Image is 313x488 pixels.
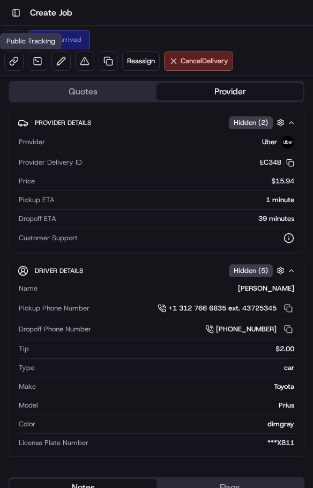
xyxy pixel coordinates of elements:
[19,363,34,373] span: Type
[166,137,195,150] button: See all
[271,176,294,186] span: $15.94
[39,363,294,373] div: car
[11,185,28,202] img: Dianne Alexi Soriano
[101,240,172,250] span: API Documentation
[11,156,28,173] img: Joseph
[11,241,19,249] div: 📗
[30,6,72,19] h1: Create Job
[21,196,30,204] img: 1736555255976-a54dd68f-1ca7-489b-9aae-adbdc363a1c4
[40,419,294,429] div: dimgray
[19,438,88,448] span: License Plate Number
[11,102,30,122] img: 1736555255976-a54dd68f-1ca7-489b-9aae-adbdc363a1c4
[42,284,294,293] div: [PERSON_NAME]
[150,195,172,204] span: [DATE]
[86,235,176,255] a: 💻API Documentation
[48,102,176,113] div: Start new chat
[19,176,35,186] span: Price
[19,344,29,354] span: Tip
[19,137,45,147] span: Provider
[182,106,195,119] button: Start new chat
[89,166,93,175] span: •
[91,241,99,249] div: 💻
[19,195,55,205] span: Pickup ETA
[19,304,90,313] span: Pickup Phone Number
[23,102,42,122] img: 1727276513143-84d647e1-66c0-4f92-a045-3c9f9f5dfd92
[33,166,87,175] span: [PERSON_NAME]
[234,266,268,276] span: Hidden ( 5 )
[10,83,156,100] button: Quotes
[19,382,36,391] span: Make
[42,401,294,410] div: Prius
[107,266,130,274] span: Pylon
[21,240,82,250] span: Knowledge Base
[11,139,72,148] div: Past conversations
[281,136,294,149] img: uber-new-logo.jpeg
[260,158,294,167] button: EC34B
[59,195,294,205] div: 1 minute
[11,43,195,60] p: Welcome 👋
[19,419,35,429] span: Color
[33,195,142,204] span: [PERSON_NAME] [PERSON_NAME]
[19,284,38,293] span: Name
[61,214,294,224] div: 39 minutes
[205,323,294,335] a: [PHONE_NUMBER]
[216,324,277,334] span: [PHONE_NUMBER]
[95,166,117,175] span: [DATE]
[35,267,83,275] span: Driver Details
[144,195,148,204] span: •
[28,69,193,80] input: Got a question? Start typing here...
[262,137,277,147] span: Uber
[40,382,294,391] div: Toyota
[19,233,78,243] span: Customer Support
[229,116,287,129] button: Hidden (2)
[11,11,32,32] img: Nash
[19,158,82,167] span: Provider Delivery ID
[76,265,130,274] a: Powered byPylon
[19,401,38,410] span: Model
[18,262,295,279] button: Driver DetailsHidden (5)
[19,214,56,224] span: Dropoff ETA
[127,56,155,66] span: Reassign
[19,324,91,334] span: Dropoff Phone Number
[164,51,233,71] button: CancelDelivery
[18,114,295,131] button: Provider DetailsHidden (2)
[168,304,277,313] span: +1 312 766 6835 ext. 43725345
[156,83,303,100] button: Provider
[35,119,91,127] span: Provider Details
[33,344,294,354] div: $2.00
[234,118,268,128] span: Hidden ( 2 )
[122,51,160,71] button: Reassign
[158,302,294,314] a: +1 312 766 6835 ext. 43725345
[48,113,147,122] div: We're available if you need us!
[229,264,287,277] button: Hidden (5)
[6,235,86,255] a: 📗Knowledge Base
[181,56,228,66] span: Cancel Delivery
